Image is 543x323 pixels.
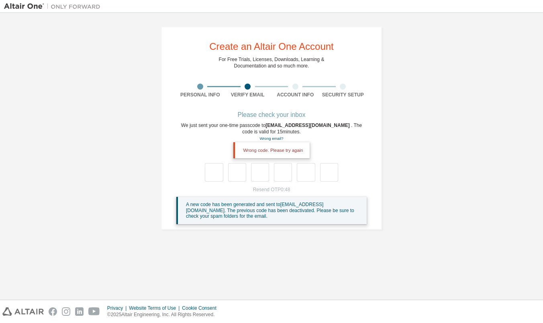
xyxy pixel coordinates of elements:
div: Personal Info [176,92,224,98]
div: Security Setup [319,92,367,98]
img: youtube.svg [88,307,100,316]
a: Go back to the registration form [259,136,283,141]
img: Altair One [4,2,104,10]
p: © 2025 Altair Engineering, Inc. All Rights Reserved. [107,311,221,318]
div: Wrong code. Please try again [233,142,309,158]
div: Create an Altair One Account [209,42,334,51]
img: altair_logo.svg [2,307,44,316]
span: A new code has been generated and sent to [EMAIL_ADDRESS][DOMAIN_NAME] . The previous code has be... [186,202,354,219]
img: linkedin.svg [75,307,84,316]
div: We just sent your one-time passcode to . The code is valid for 15 minutes. [176,122,367,142]
div: Website Terms of Use [129,305,182,311]
div: For Free Trials, Licenses, Downloads, Learning & Documentation and so much more. [219,56,325,69]
img: instagram.svg [62,307,70,316]
div: Account Info [271,92,319,98]
div: Privacy [107,305,129,311]
div: Please check your inbox [176,112,367,117]
span: [EMAIL_ADDRESS][DOMAIN_NAME] [265,123,351,128]
img: facebook.svg [49,307,57,316]
div: Cookie Consent [182,305,221,311]
div: Verify Email [224,92,272,98]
